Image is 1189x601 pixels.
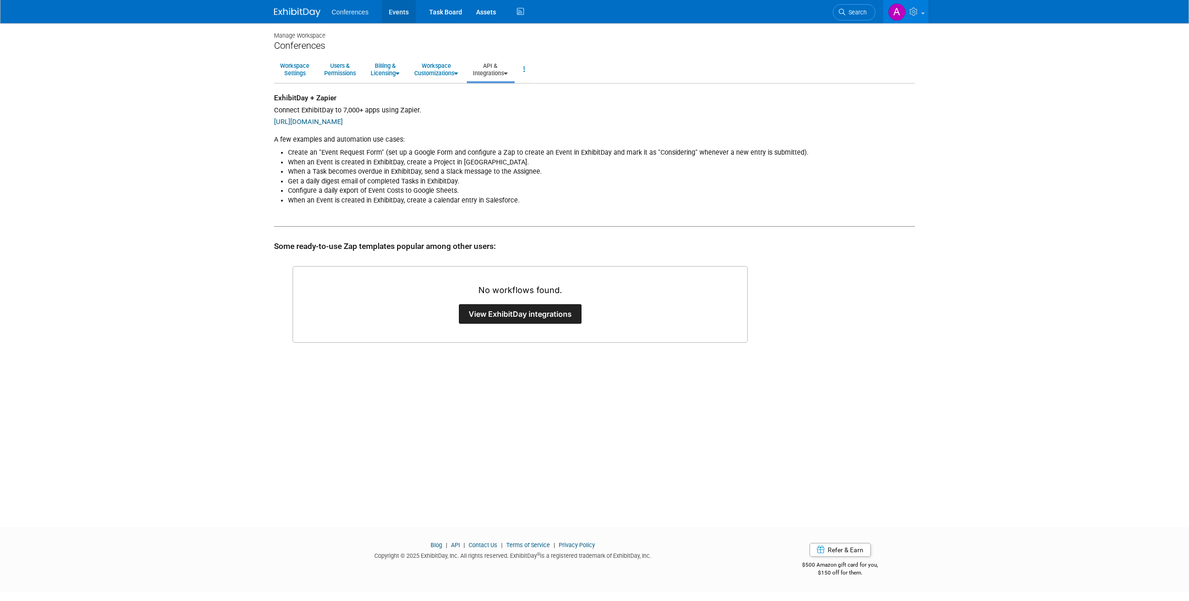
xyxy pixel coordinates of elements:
li: Create an "Event Request Form" (set up a Google Form and configure a Zap to create an Event in Ex... [288,148,915,157]
div: Some ready-to-use Zap templates popular among other users: [274,226,915,252]
div: A few examples and automation use cases: [274,135,915,343]
a: API [451,542,460,549]
a: Users &Permissions [318,58,362,81]
div: Copyright © 2025 ExhibitDay, Inc. All rights reserved. ExhibitDay is a registered trademark of Ex... [274,549,751,560]
a: Privacy Policy [559,542,595,549]
a: Billing &Licensing [365,58,405,81]
a: Contact Us [469,542,497,549]
a: WorkspaceSettings [274,58,315,81]
span: | [444,542,450,549]
img: ExhibitDay [274,8,320,17]
li: Get a daily digest email of completed Tasks in ExhibitDay. [288,177,915,186]
a: Search [833,4,875,20]
div: Manage Workspace [274,23,915,40]
span: Search [845,9,867,16]
li: When an Event is created in ExhibitDay, create a Project in [GEOGRAPHIC_DATA]. [288,158,915,167]
div: $500 Amazon gift card for you, [765,555,915,576]
li: Configure a daily export of Event Costs to Google Sheets. [288,186,915,196]
img: Alexa Wennerholm [888,3,906,21]
div: ExhibitDay + Zapier [274,93,915,103]
a: [URL][DOMAIN_NAME] [274,118,343,126]
div: $150 off for them. [765,569,915,577]
div: Connect ExhibitDay to 7,000+ apps using Zapier. [274,105,915,115]
li: When an Event is created in ExhibitDay, create a calendar entry in Salesforce. [288,196,915,205]
div: Conferences [274,40,915,52]
span: | [551,542,557,549]
li: When a Task becomes overdue in ExhibitDay, send a Slack message to the Assignee. [288,167,915,176]
span: | [499,542,505,549]
a: Blog [431,542,442,549]
a: Refer & Earn [810,543,871,557]
span: Conferences [332,8,368,16]
a: API &Integrations [467,58,514,81]
span: | [461,542,467,549]
a: Terms of Service [506,542,550,549]
sup: ® [537,552,540,557]
a: WorkspaceCustomizations [408,58,464,81]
